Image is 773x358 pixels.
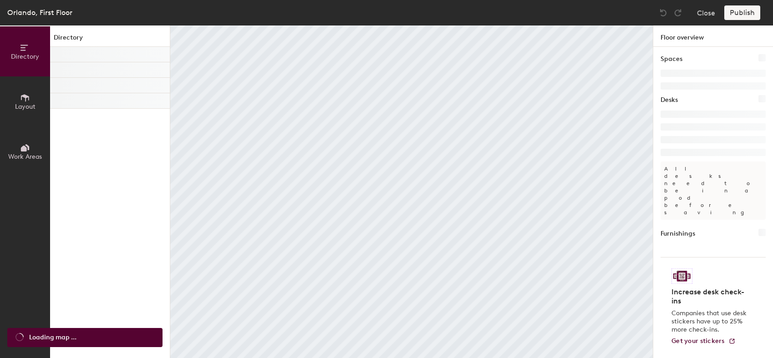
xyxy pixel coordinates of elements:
img: Sticker logo [671,268,692,284]
p: Companies that use desk stickers have up to 25% more check-ins. [671,309,749,334]
span: Layout [15,103,36,111]
h1: Desks [661,95,678,105]
img: Redo [673,8,682,17]
h1: Spaces [661,54,682,64]
span: Directory [11,53,39,61]
h1: Furnishings [661,229,695,239]
h1: Directory [50,33,170,47]
a: Get your stickers [671,338,736,345]
div: Orlando, First Floor [7,7,72,18]
h1: Floor overview [653,25,773,47]
h4: Increase desk check-ins [671,287,749,306]
span: Work Areas [8,153,42,161]
img: Undo [659,8,668,17]
button: Close [697,5,715,20]
span: Loading map ... [29,333,76,343]
span: Get your stickers [671,337,725,345]
p: All desks need to be in a pod before saving [661,161,766,220]
canvas: Map [170,25,653,358]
